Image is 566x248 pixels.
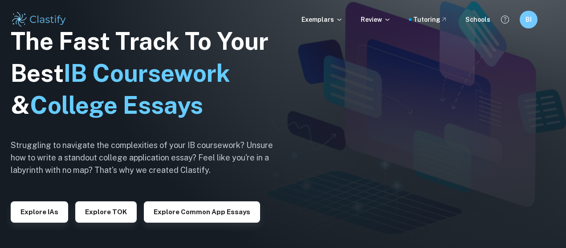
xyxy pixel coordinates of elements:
[413,15,448,24] a: Tutoring
[465,15,490,24] a: Schools
[144,201,260,223] button: Explore Common App essays
[64,59,230,87] span: IB Coursework
[11,201,68,223] button: Explore IAs
[524,15,534,24] h6: BI
[11,139,287,176] h6: Struggling to navigate the complexities of your IB coursework? Unsure how to write a standout col...
[497,12,513,27] button: Help and Feedback
[75,201,137,223] button: Explore TOK
[144,207,260,216] a: Explore Common App essays
[30,91,203,119] span: College Essays
[301,15,343,24] p: Exemplars
[11,25,287,121] h1: The Fast Track To Your Best &
[361,15,391,24] p: Review
[75,207,137,216] a: Explore TOK
[11,11,67,28] img: Clastify logo
[11,207,68,216] a: Explore IAs
[520,11,537,28] button: BI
